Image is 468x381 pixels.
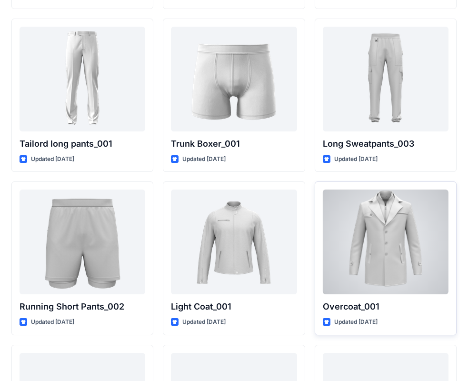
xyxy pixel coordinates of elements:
p: Updated [DATE] [334,317,378,327]
a: Long Sweatpants_003 [323,27,448,131]
p: Light Coat_001 [171,300,297,313]
a: Running Short Pants_002 [20,190,145,294]
a: Trunk Boxer_001 [171,27,297,131]
p: Updated [DATE] [31,154,74,164]
p: Tailord long pants_001 [20,137,145,150]
p: Updated [DATE] [334,154,378,164]
p: Long Sweatpants_003 [323,137,448,150]
p: Overcoat_001 [323,300,448,313]
a: Overcoat_001 [323,190,448,294]
p: Running Short Pants_002 [20,300,145,313]
p: Updated [DATE] [31,317,74,327]
p: Trunk Boxer_001 [171,137,297,150]
a: Light Coat_001 [171,190,297,294]
a: Tailord long pants_001 [20,27,145,131]
p: Updated [DATE] [182,317,226,327]
p: Updated [DATE] [182,154,226,164]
